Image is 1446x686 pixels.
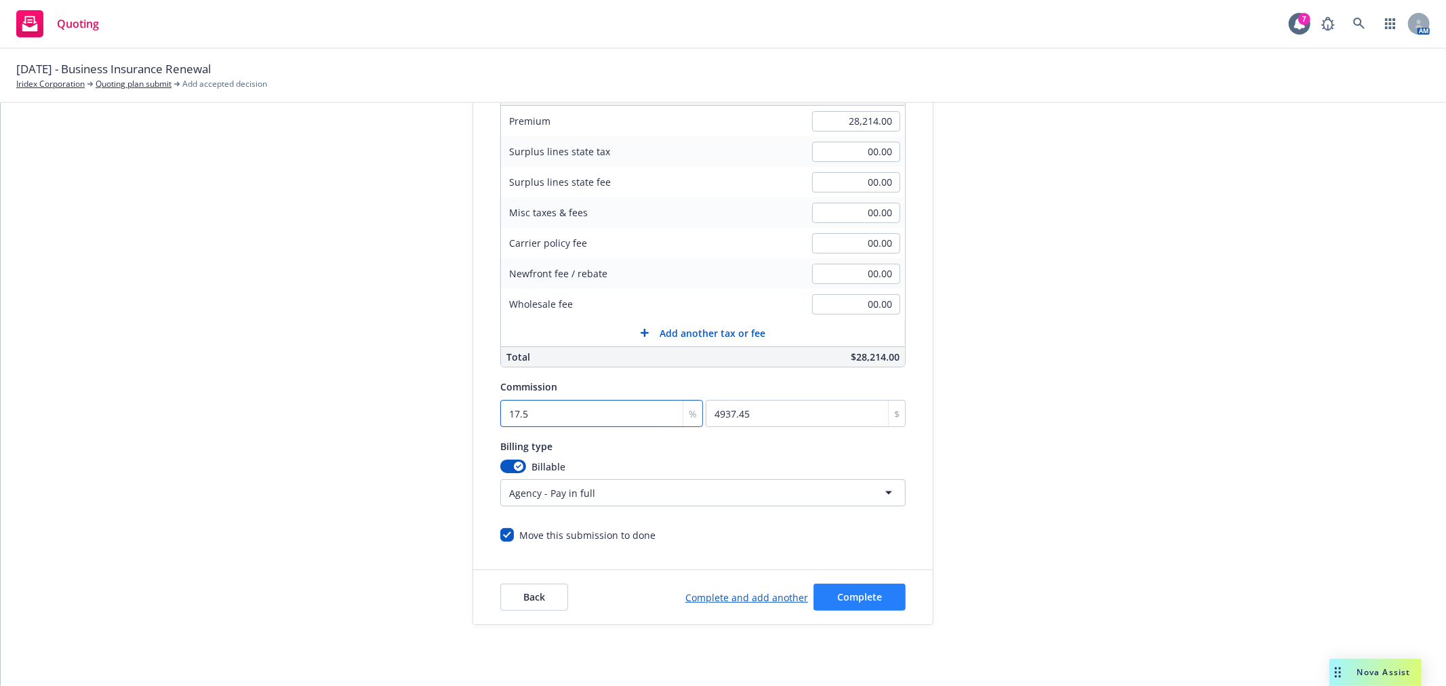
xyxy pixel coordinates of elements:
button: Back [500,584,568,611]
span: Total [506,350,530,363]
span: Complete [837,590,882,603]
span: Billing type [500,440,553,453]
a: Quoting plan submit [96,78,172,90]
span: Back [523,590,545,603]
a: Report a Bug [1314,10,1342,37]
input: 0.00 [812,264,900,284]
input: 0.00 [812,142,900,162]
input: 0.00 [812,294,900,315]
span: Add another tax or fee [660,326,765,340]
span: % [689,407,697,421]
input: 0.00 [812,111,900,132]
span: [DATE] - Business Insurance Renewal [16,60,211,78]
span: Commission [500,380,557,393]
div: 7 [1298,13,1310,25]
span: $ [894,407,900,421]
button: Add another tax or fee [501,319,905,346]
a: Search [1346,10,1373,37]
div: Move this submission to done [519,528,656,542]
input: 0.00 [812,233,900,254]
a: Quoting [11,5,104,43]
span: Wholesale fee [509,298,573,310]
a: Iridex Corporation [16,78,85,90]
span: Newfront fee / rebate [509,267,607,280]
span: Quoting [57,18,99,29]
div: Drag to move [1329,659,1346,686]
input: 0.00 [812,172,900,193]
span: Surplus lines state tax [509,145,610,158]
button: Complete [814,584,906,611]
span: Add accepted decision [182,78,267,90]
span: Nova Assist [1357,666,1411,678]
a: Complete and add another [685,590,808,605]
span: Misc taxes & fees [509,206,588,219]
span: Surplus lines state fee [509,176,611,188]
span: Carrier policy fee [509,237,587,249]
button: Nova Assist [1329,659,1422,686]
a: Switch app [1377,10,1404,37]
div: Billable [500,460,906,474]
span: Premium [509,115,550,127]
span: $28,214.00 [851,350,900,363]
input: 0.00 [812,203,900,223]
